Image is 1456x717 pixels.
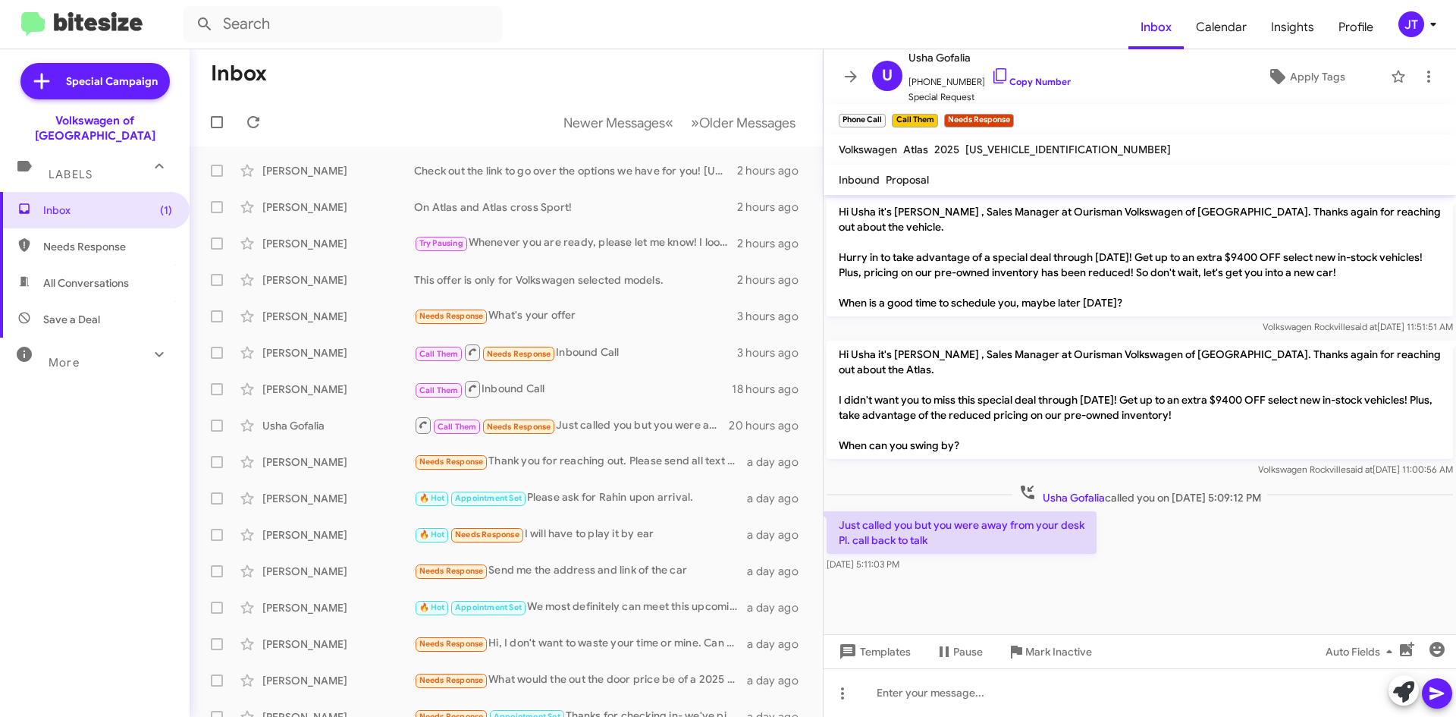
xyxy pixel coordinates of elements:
div: Hi, I don't want to waste your time or mine. Can you send me the best offer you have? Black Tigua... [414,635,747,653]
div: Just called you but you were away from your desk Pl. call back to talk [414,416,729,435]
div: Check out the link to go over the options we have for you! [URL][DOMAIN_NAME] [414,163,737,178]
div: JT [1398,11,1424,37]
span: Needs Response [419,639,484,649]
span: said at [1351,321,1377,332]
span: [US_VEHICLE_IDENTIFICATION_NUMBER] [965,143,1171,156]
div: Send me the address and link of the car [414,562,747,580]
span: Auto Fields [1326,638,1398,665]
span: (1) [160,203,172,218]
span: Pause [953,638,983,665]
span: Labels [49,168,93,181]
span: 🔥 Hot [419,530,445,539]
nav: Page navigation example [555,107,805,138]
div: On Atlas and Atlas cross Sport! [414,200,737,215]
small: Needs Response [944,114,1014,127]
span: Call Them [419,385,459,395]
div: [PERSON_NAME] [262,491,414,506]
div: [PERSON_NAME] [262,637,414,652]
span: « [665,113,673,132]
span: Needs Response [455,530,519,539]
span: [DATE] 5:11:03 PM [827,558,899,570]
p: Just called you but you were away from your desk Pl. call back to talk [827,511,1097,554]
a: Special Campaign [20,63,170,99]
a: Calendar [1184,5,1259,49]
button: Next [682,107,805,138]
span: Special Campaign [66,74,158,89]
span: Special Request [908,90,1071,105]
span: Volkswagen Rockville [DATE] 11:00:56 AM [1258,464,1453,475]
span: Older Messages [699,115,795,131]
div: Usha Gofalia [262,418,414,433]
span: Appointment Set [455,602,522,612]
span: Usha Gofalia [1043,491,1105,505]
div: a day ago [747,527,811,542]
p: Hi Usha it's [PERSON_NAME] , Sales Manager at Ourisman Volkswagen of [GEOGRAPHIC_DATA]. Thanks ag... [827,198,1453,316]
span: Needs Response [419,311,484,321]
div: What would the out the door price be of a 2025 Volkswagen Tiguan 2.0T SE R-line with the $9400 di... [414,671,747,689]
div: We most definitely can meet this upcoming [DATE]! Looking forward to assist you. [414,599,747,616]
span: Mark Inactive [1025,638,1092,665]
span: 🔥 Hot [419,602,445,612]
span: Templates [836,638,911,665]
span: Inbound [839,173,880,187]
div: 2 hours ago [737,236,811,251]
div: 18 hours ago [732,382,811,397]
div: a day ago [747,673,811,688]
span: Try Pausing [419,238,463,248]
h1: Inbox [211,61,267,86]
div: [PERSON_NAME] [262,673,414,688]
div: 20 hours ago [729,418,811,433]
input: Search [184,6,502,42]
div: Whenever you are ready, please let me know! I look forward to assist you. [414,234,737,252]
div: [PERSON_NAME] [262,236,414,251]
div: [PERSON_NAME] [262,163,414,178]
span: Appointment Set [455,493,522,503]
span: Needs Response [487,422,551,432]
span: 🔥 Hot [419,493,445,503]
div: Thank you for reaching out. Please send all text messages to my husband. He gave you his number l... [414,453,747,470]
span: Volkswagen [839,143,897,156]
span: said at [1346,464,1373,475]
small: Call Them [892,114,937,127]
span: Needs Response [419,566,484,576]
span: Needs Response [419,457,484,467]
a: Profile [1326,5,1385,49]
div: [PERSON_NAME] [262,600,414,615]
button: Auto Fields [1313,638,1410,665]
span: Volkswagen Rockville [DATE] 11:51:51 AM [1263,321,1453,332]
span: 2025 [934,143,959,156]
span: Needs Response [43,239,172,254]
span: Apply Tags [1290,63,1345,90]
span: Proposal [886,173,929,187]
div: [PERSON_NAME] [262,309,414,324]
div: a day ago [747,600,811,615]
p: Hi Usha it's [PERSON_NAME] , Sales Manager at Ourisman Volkswagen of [GEOGRAPHIC_DATA]. Thanks ag... [827,341,1453,459]
button: JT [1385,11,1439,37]
div: a day ago [747,454,811,470]
div: [PERSON_NAME] [262,382,414,397]
div: Inbound Call [414,379,732,398]
a: Insights [1259,5,1326,49]
div: [PERSON_NAME] [262,564,414,579]
div: Inbound Call [414,343,737,362]
div: [PERSON_NAME] [262,454,414,470]
button: Previous [554,107,682,138]
span: Save a Deal [43,312,100,327]
span: Call Them [419,349,459,359]
span: Call Them [438,422,477,432]
button: Apply Tags [1228,63,1383,90]
span: Newer Messages [563,115,665,131]
div: 2 hours ago [737,272,811,288]
span: Usha Gofalia [908,49,1071,67]
span: called you on [DATE] 5:09:12 PM [1012,483,1267,505]
a: Inbox [1128,5,1184,49]
div: [PERSON_NAME] [262,200,414,215]
a: Copy Number [991,76,1071,87]
small: Phone Call [839,114,886,127]
span: » [691,113,699,132]
div: a day ago [747,564,811,579]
